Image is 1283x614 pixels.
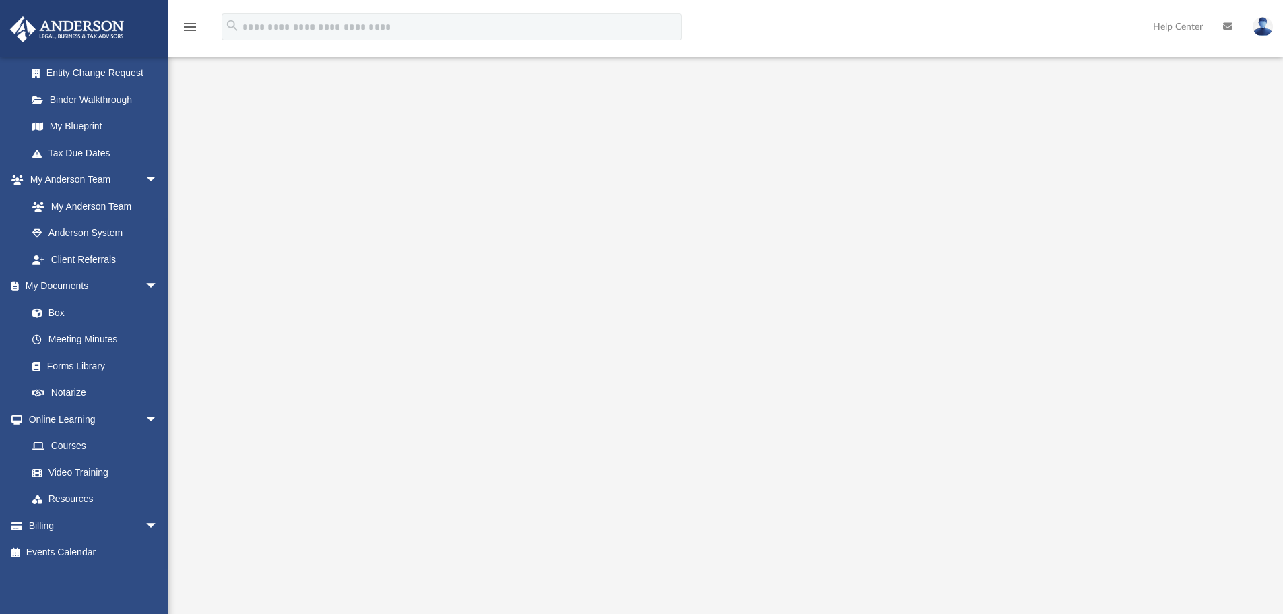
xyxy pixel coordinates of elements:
span: arrow_drop_down [145,406,172,433]
a: Meeting Minutes [19,326,172,353]
a: My Documentsarrow_drop_down [9,273,172,300]
img: User Pic [1253,17,1273,36]
a: Client Referrals [19,246,172,273]
a: My Anderson Team [19,193,165,220]
i: search [225,18,240,33]
a: Box [19,299,165,326]
a: Courses [19,433,172,460]
span: arrow_drop_down [145,512,172,540]
a: Forms Library [19,352,165,379]
a: Billingarrow_drop_down [9,512,178,539]
a: menu [182,26,198,35]
a: Online Learningarrow_drop_down [9,406,172,433]
a: Events Calendar [9,539,178,566]
a: My Blueprint [19,113,172,140]
a: Resources [19,486,172,513]
a: Tax Due Dates [19,140,178,166]
a: Anderson System [19,220,172,247]
a: Entity Change Request [19,60,178,87]
a: Notarize [19,379,172,406]
a: My Anderson Teamarrow_drop_down [9,166,172,193]
i: menu [182,19,198,35]
span: arrow_drop_down [145,273,172,301]
span: arrow_drop_down [145,166,172,194]
img: Anderson Advisors Platinum Portal [6,16,128,42]
a: Video Training [19,459,165,486]
a: Binder Walkthrough [19,86,178,113]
